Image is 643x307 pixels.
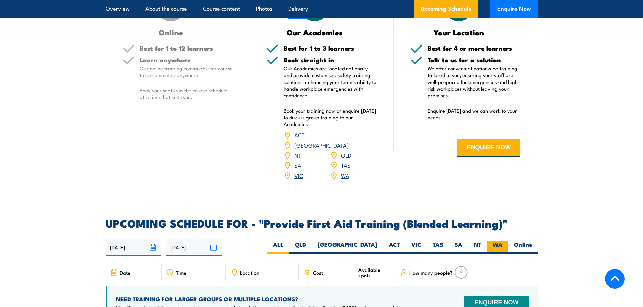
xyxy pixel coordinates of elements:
[294,161,301,169] a: SA
[410,28,507,36] h3: Your Location
[120,270,130,275] span: Date
[267,241,289,254] label: ALL
[166,239,222,256] input: To date
[116,295,428,303] h4: NEED TRAINING FOR LARGER GROUPS OR MULTIPLE LOCATIONS?
[457,139,520,157] button: ENQUIRE NOW
[487,241,508,254] label: WA
[449,241,468,254] label: SA
[294,151,301,159] a: NT
[406,241,427,254] label: VIC
[428,107,521,121] p: Enquire [DATE] and we can work to your needs.
[284,57,377,63] h5: Book straight in
[358,267,391,278] span: Available spots
[284,45,377,51] h5: Best for 1 to 3 learners
[123,28,219,36] h3: Online
[284,65,377,99] p: Our Academies are located nationally and provide customised safety training solutions, enhancing ...
[140,45,233,51] h5: Best for 1 to 12 learners
[289,241,312,254] label: QLD
[468,241,487,254] label: NT
[341,161,351,169] a: TAS
[428,65,521,99] p: We offer convenient nationwide training tailored to you, ensuring your staff are well-prepared fo...
[106,218,538,228] h2: UPCOMING SCHEDULE FOR - "Provide First Aid Training (Blended Learning)"
[140,57,233,63] h5: Learn anywhere
[312,241,383,254] label: [GEOGRAPHIC_DATA]
[240,270,259,275] span: Location
[383,241,406,254] label: ACT
[428,45,521,51] h5: Best for 4 or more learners
[266,28,363,36] h3: Our Academies
[427,241,449,254] label: TAS
[176,270,186,275] span: Time
[409,270,453,275] span: How many people?
[294,171,303,179] a: VIC
[140,87,233,100] p: Book your seats via the course schedule at a time that suits you.
[341,171,349,179] a: WA
[294,131,305,139] a: ACT
[341,151,351,159] a: QLD
[428,57,521,63] h5: Talk to us for a solution
[140,65,233,79] p: Our online training is available for course to be completed anywhere.
[508,241,538,254] label: Online
[294,141,349,149] a: [GEOGRAPHIC_DATA]
[284,107,377,127] p: Book your training now or enquire [DATE] to discuss group training to our Academies
[106,239,161,256] input: From date
[313,270,323,275] span: Cost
